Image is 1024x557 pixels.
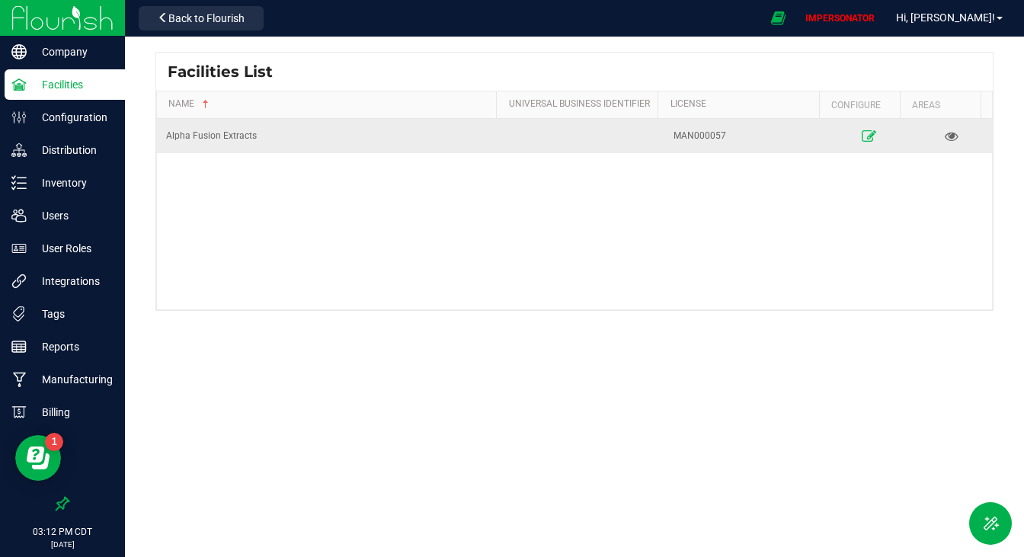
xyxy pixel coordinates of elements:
label: Pin the sidebar to full width on large screens [55,496,70,511]
a: Universal Business Identifier [509,98,652,110]
th: Areas [900,91,981,119]
p: Inventory [27,174,118,192]
iframe: Resource center [15,435,61,481]
inline-svg: Billing [11,405,27,420]
p: [DATE] [7,539,118,550]
p: Users [27,206,118,225]
p: User Roles [27,239,118,258]
a: License [670,98,814,110]
inline-svg: Manufacturing [11,372,27,387]
p: Integrations [27,272,118,290]
inline-svg: Facilities [11,77,27,92]
div: MAN000057 [674,129,819,143]
inline-svg: Distribution [11,142,27,158]
span: Facilities List [168,60,273,83]
span: Hi, [PERSON_NAME]! [896,11,995,24]
inline-svg: Inventory [11,175,27,190]
th: Configure [819,91,900,119]
button: Toggle Menu [969,502,1012,545]
p: Reports [27,338,118,356]
inline-svg: Users [11,208,27,223]
p: 03:12 PM CDT [7,525,118,539]
p: Distribution [27,141,118,159]
inline-svg: User Roles [11,241,27,256]
inline-svg: Configuration [11,110,27,125]
p: Company [27,43,118,61]
p: Manufacturing [27,370,118,389]
inline-svg: Company [11,44,27,59]
iframe: Resource center unread badge [45,433,63,451]
div: Alpha Fusion Extracts [166,129,491,143]
p: Configuration [27,108,118,126]
inline-svg: Reports [11,339,27,354]
span: Back to Flourish [168,12,245,24]
a: Name [168,98,491,110]
p: IMPERSONATOR [799,11,881,25]
p: Tags [27,305,118,323]
p: Billing [27,403,118,421]
inline-svg: Tags [11,306,27,322]
inline-svg: Integrations [11,274,27,289]
span: Open Ecommerce Menu [761,3,795,33]
button: Back to Flourish [139,6,264,30]
p: Facilities [27,75,118,94]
